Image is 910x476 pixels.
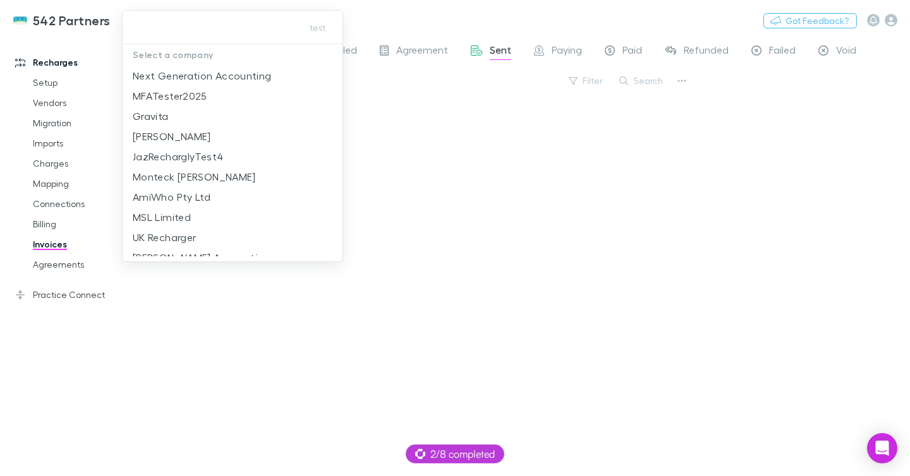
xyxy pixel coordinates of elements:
p: JazRecharglyTest4 [133,149,223,164]
div: Open Intercom Messenger [867,433,897,463]
p: [PERSON_NAME] [133,129,211,144]
p: [PERSON_NAME] Accounting [133,250,270,265]
p: MFATester2025 [133,88,207,104]
p: AmiWho Pty Ltd [133,189,210,205]
p: MSL Limited [133,210,191,225]
p: Next Generation Accounting [133,68,272,83]
p: UK Recharger [133,230,196,245]
p: Select a company [123,44,343,66]
button: test [297,20,337,35]
p: Monteck [PERSON_NAME] [133,169,256,184]
span: test [310,20,325,35]
p: Gravita [133,109,169,124]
